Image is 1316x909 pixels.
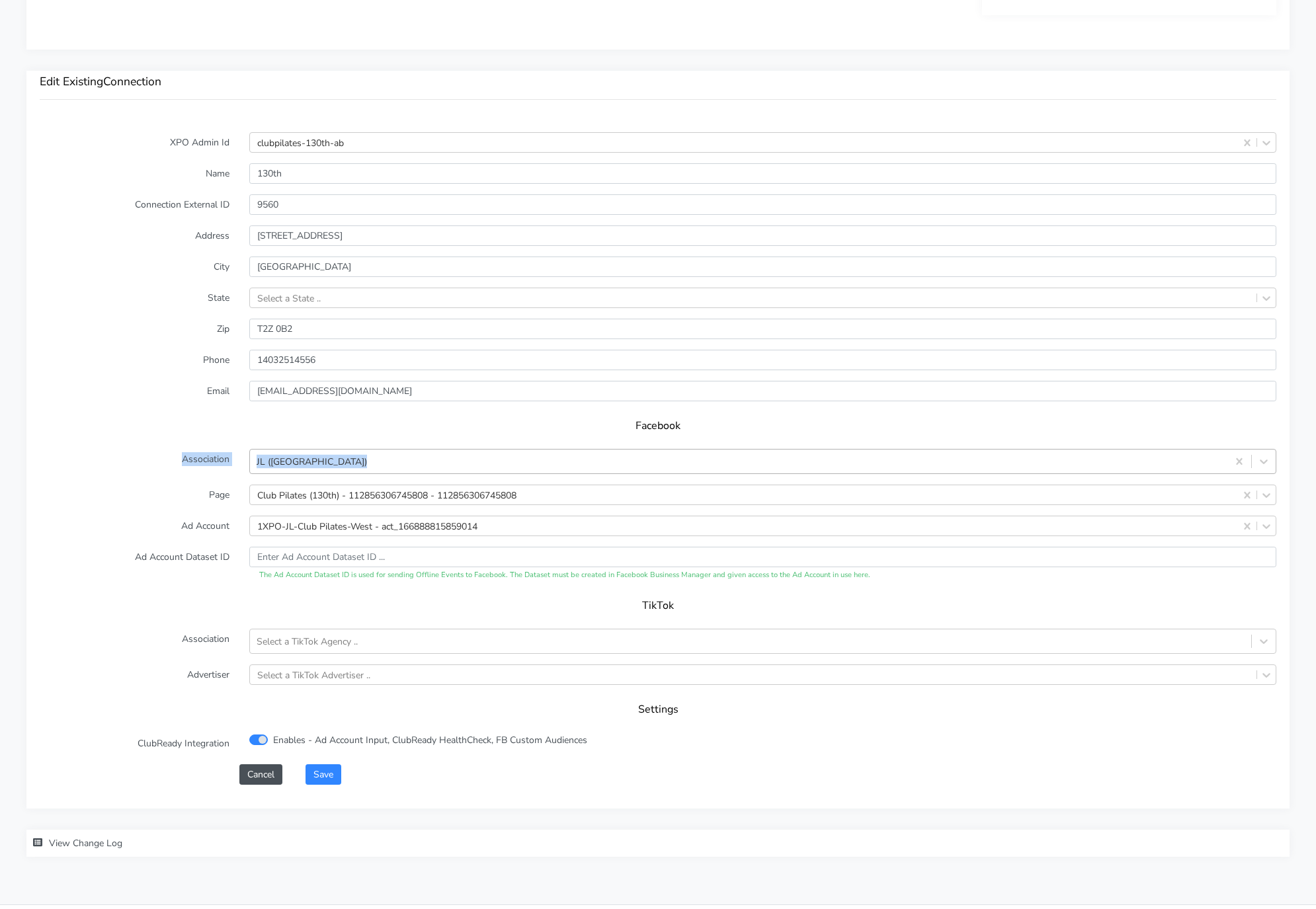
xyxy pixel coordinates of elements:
label: Page [30,485,239,505]
label: Ad Account [30,516,239,536]
div: 1XPO-JL-Club Pilates-West - act_166888815859014 [257,519,477,533]
input: Enter phone ... [249,350,1276,370]
h5: Settings [53,703,1263,716]
button: Save [306,764,341,785]
h3: Edit Existing Connection [40,75,1276,89]
input: Enter Name ... [249,163,1276,184]
div: The Ad Account Dataset ID is used for sending Offline Events to Facebook. The Dataset must be cre... [249,570,1276,581]
label: Name [30,163,239,184]
div: clubpilates-130th-ab [257,136,344,149]
h5: Facebook [53,420,1263,432]
input: Enter Email ... [249,381,1276,401]
div: Select a State .. [257,291,321,305]
input: Enter Ad Account Dataset ID ... [249,547,1276,567]
label: Connection External ID [30,194,239,215]
label: Association [30,629,239,654]
label: Address [30,225,239,246]
label: City [30,257,239,277]
label: State [30,288,239,308]
div: JL ([GEOGRAPHIC_DATA]) [257,455,367,469]
div: Select a TikTok Agency .. [257,635,358,649]
button: Cancel [239,764,282,785]
label: Ad Account Dataset ID [30,547,239,581]
label: Advertiser [30,664,239,685]
div: Club Pilates (130th) - 112856306745808 - 112856306745808 [257,488,516,502]
label: Phone [30,350,239,370]
input: Enter the external ID .. [249,194,1276,215]
div: Select a TikTok Advertiser .. [257,668,370,682]
label: Email [30,381,239,401]
span: View Change Log [49,837,122,850]
label: ClubReady Integration [30,733,239,754]
h5: TikTok [53,600,1263,612]
label: XPO Admin Id [30,132,239,153]
input: Enter Address .. [249,225,1276,246]
input: Enter Zip .. [249,319,1276,339]
label: Zip [30,319,239,339]
label: Association [30,449,239,474]
input: Enter the City .. [249,257,1276,277]
label: Enables - Ad Account Input, ClubReady HealthCheck, FB Custom Audiences [273,733,587,747]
